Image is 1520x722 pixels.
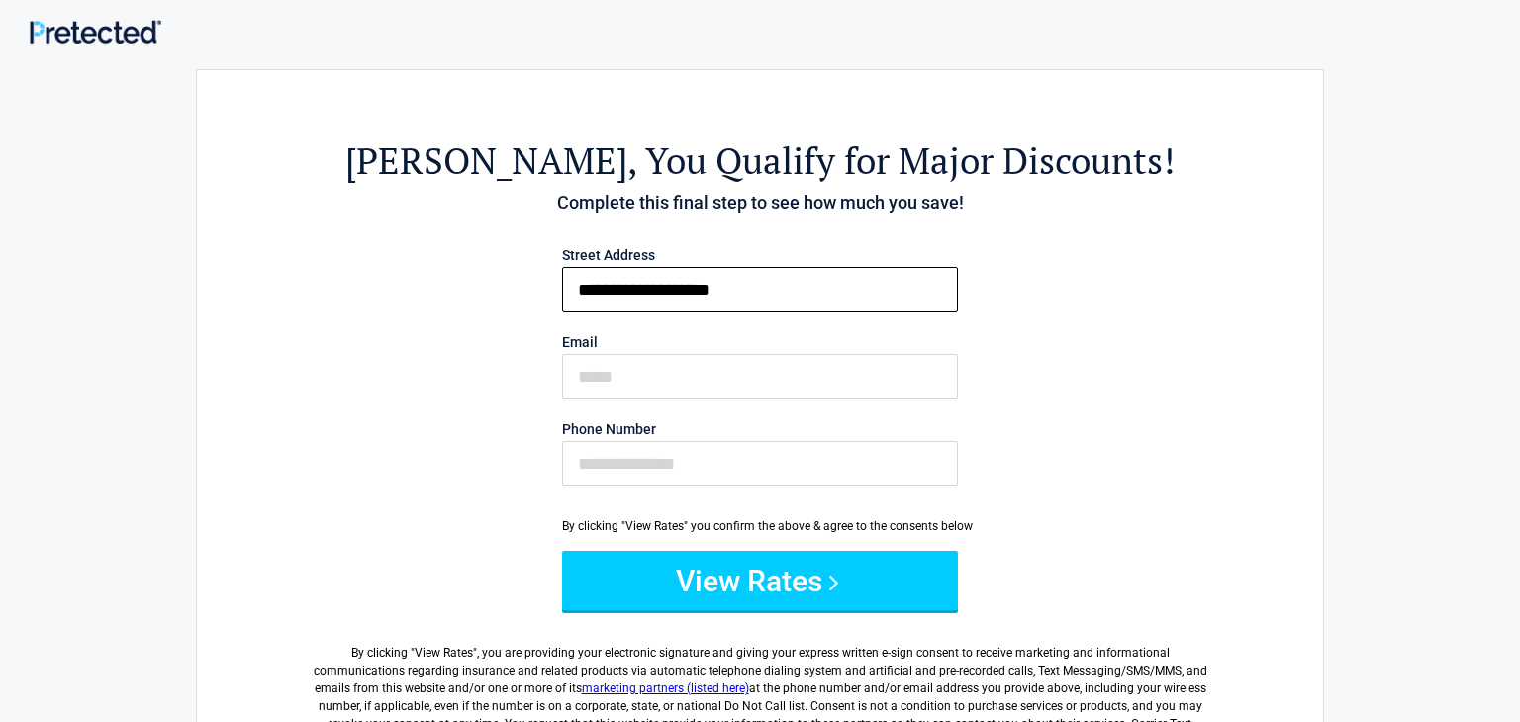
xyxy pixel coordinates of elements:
[345,136,627,185] span: [PERSON_NAME]
[562,517,958,535] div: By clicking "View Rates" you confirm the above & agree to the consents below
[562,335,958,349] label: Email
[306,190,1214,216] h4: Complete this final step to see how much you save!
[562,248,958,262] label: Street Address
[415,646,473,660] span: View Rates
[306,136,1214,185] h2: , You Qualify for Major Discounts!
[582,681,749,695] a: marketing partners (listed here)
[562,551,958,610] button: View Rates
[562,422,958,436] label: Phone Number
[30,20,161,44] img: Main Logo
